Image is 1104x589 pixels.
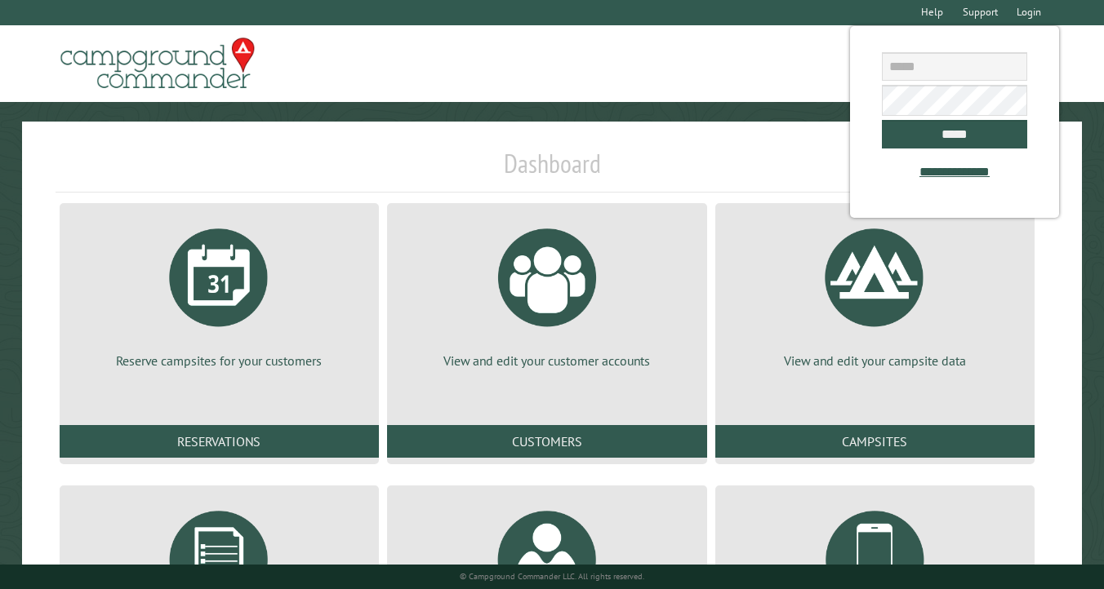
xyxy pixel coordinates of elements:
[79,216,360,370] a: Reserve campsites for your customers
[735,216,1016,370] a: View and edit your campsite data
[79,352,360,370] p: Reserve campsites for your customers
[56,32,260,95] img: Campground Commander
[460,571,644,582] small: © Campground Commander LLC. All rights reserved.
[735,352,1016,370] p: View and edit your campsite data
[407,216,688,370] a: View and edit your customer accounts
[60,425,380,458] a: Reservations
[56,148,1049,193] h1: Dashboard
[715,425,1035,458] a: Campsites
[407,352,688,370] p: View and edit your customer accounts
[387,425,707,458] a: Customers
